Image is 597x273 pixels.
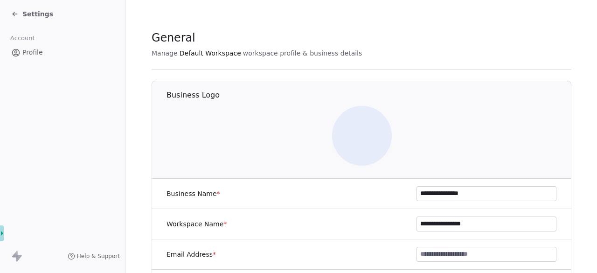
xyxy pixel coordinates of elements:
span: Settings [22,9,53,19]
label: Business Name [167,189,220,198]
span: Manage [152,49,178,58]
span: General [152,31,195,45]
label: Email Address [167,250,216,259]
a: Settings [11,9,53,19]
span: workspace profile & business details [243,49,362,58]
a: Profile [7,45,118,60]
a: Help & Support [68,252,120,260]
span: Default Workspace [180,49,241,58]
span: Account [6,31,39,45]
span: Profile [22,48,43,57]
h1: Business Logo [167,90,572,100]
label: Workspace Name [167,219,227,229]
span: Help & Support [77,252,120,260]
